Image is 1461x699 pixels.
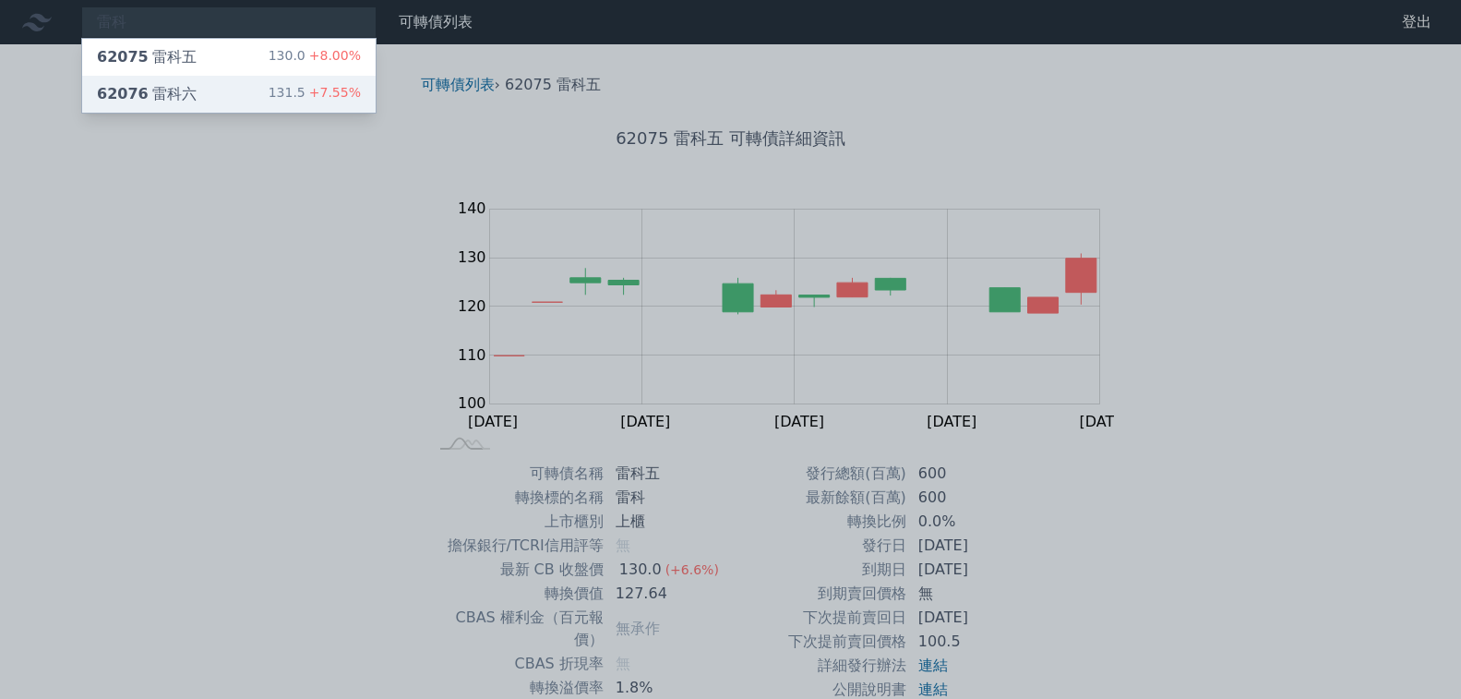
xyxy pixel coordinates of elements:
a: 62075雷科五 130.0+8.00% [82,39,376,76]
div: 131.5 [269,83,361,105]
span: +7.55% [305,85,361,100]
span: +8.00% [305,48,361,63]
div: 雷科六 [97,83,197,105]
div: 130.0 [269,46,361,68]
a: 62076雷科六 131.5+7.55% [82,76,376,113]
span: 62075 [97,48,149,66]
div: 雷科五 [97,46,197,68]
span: 62076 [97,85,149,102]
